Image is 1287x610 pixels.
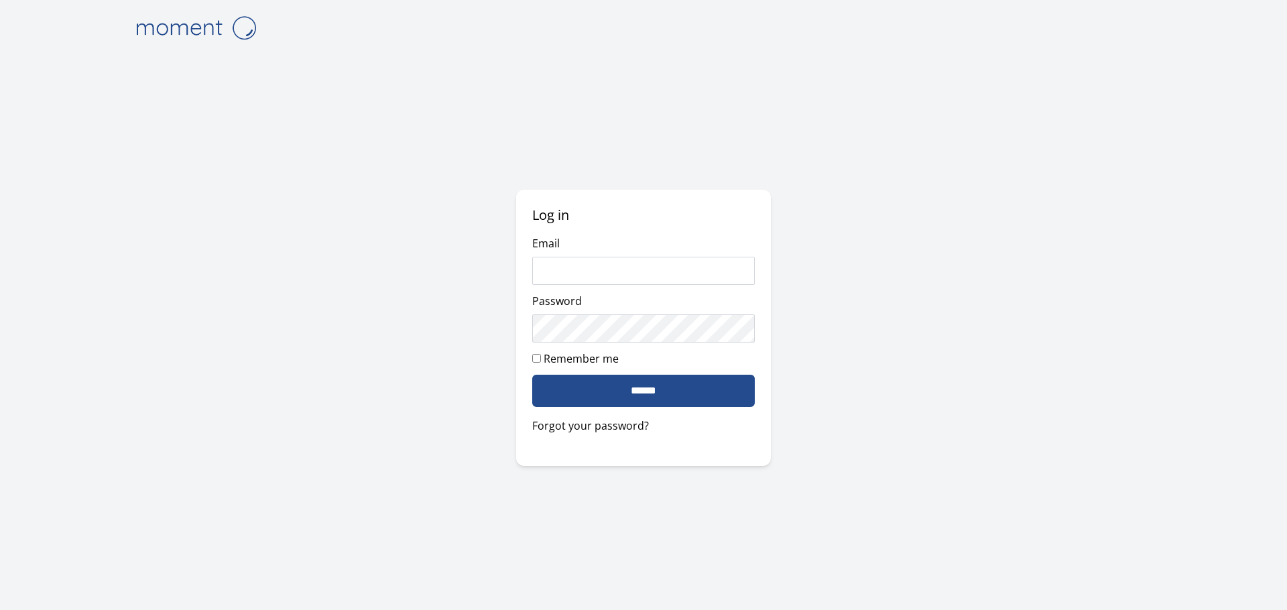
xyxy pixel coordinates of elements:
h2: Log in [532,206,755,225]
img: logo-4e3dc11c47720685a147b03b5a06dd966a58ff35d612b21f08c02c0306f2b779.png [129,11,263,45]
label: Email [532,236,560,251]
label: Password [532,294,582,308]
a: Forgot your password? [532,418,755,434]
label: Remember me [544,351,619,366]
